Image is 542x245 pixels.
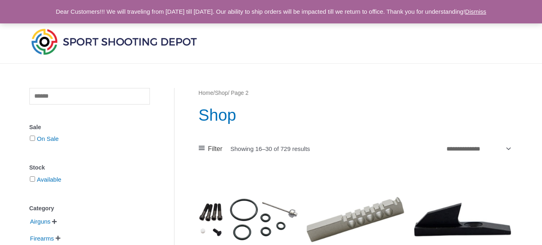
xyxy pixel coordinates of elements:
div: Sale [29,121,150,133]
a: Shop [215,90,228,96]
span:  [52,219,57,224]
a: Filter [199,143,222,155]
a: Available [37,176,62,183]
div: Stock [29,162,150,174]
a: Airguns [29,218,52,224]
span: Filter [208,143,222,155]
span: Airguns [29,215,52,228]
nav: Breadcrumb [199,88,513,98]
img: Sport Shooting Depot [29,27,199,57]
input: Available [30,176,35,182]
h1: Shop [199,104,513,126]
a: On Sale [37,135,59,142]
p: Showing 16–30 of 729 results [231,146,310,152]
input: On Sale [30,136,35,141]
a: Firearms [29,235,55,241]
div: Category [29,203,150,214]
a: Home [199,90,214,96]
span:  [56,235,60,241]
a: Dismiss [465,8,486,15]
select: Shop order [444,142,513,155]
